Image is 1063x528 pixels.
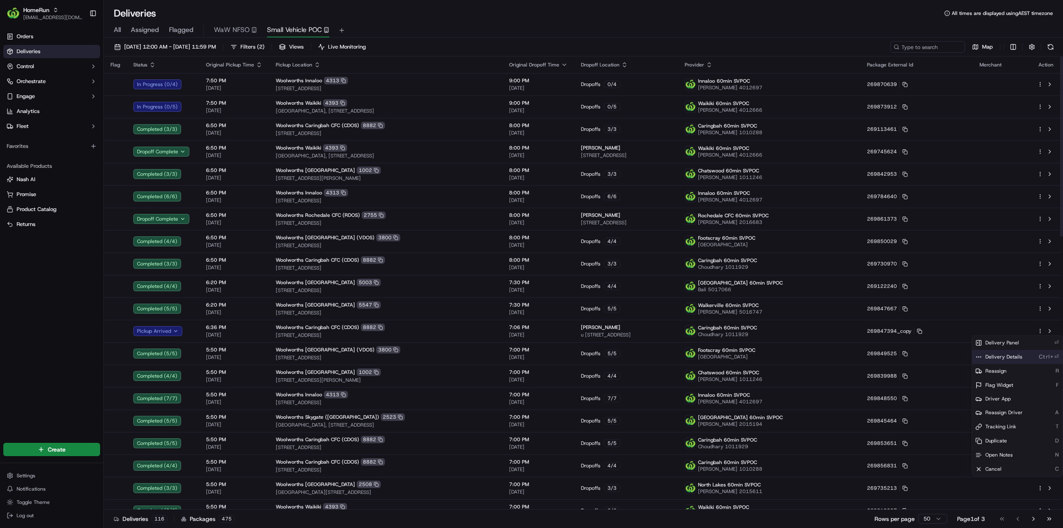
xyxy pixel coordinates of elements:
span: Delivery Details [985,354,1022,360]
span: Duplicate [985,437,1007,444]
span: R [1056,367,1059,375]
span: Delivery Panel [985,339,1019,346]
span: Flag Widget [985,382,1013,388]
span: F [1056,381,1059,389]
span: T [1056,423,1059,430]
span: N [1055,451,1059,459]
span: ⏎ [1054,339,1059,346]
span: Ctrl+⏎ [1039,353,1059,361]
span: Reassign Driver [985,409,1023,416]
span: Cancel [985,466,1002,472]
span: C [1055,465,1059,473]
span: Open Notes [985,452,1013,458]
span: Reassign [985,368,1007,374]
span: Tracking Link [985,423,1016,430]
span: D [1055,437,1059,445]
span: A [1055,409,1059,416]
span: Driver App [985,395,1011,402]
